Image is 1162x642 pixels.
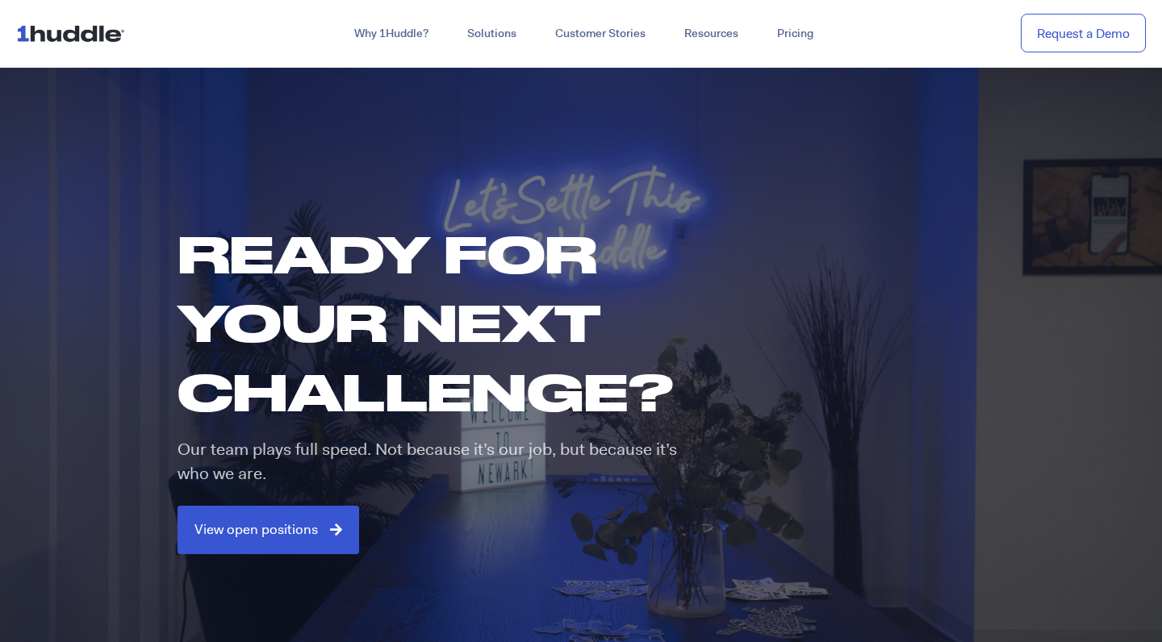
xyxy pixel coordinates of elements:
a: Why 1Huddle? [335,19,448,48]
a: Pricing [758,19,833,48]
span: View open positions [194,523,318,537]
a: Customer Stories [536,19,665,48]
a: Resources [665,19,758,48]
a: View open positions [178,506,359,554]
img: ... [16,18,132,48]
a: Solutions [448,19,536,48]
a: Request a Demo [1021,14,1146,53]
p: Our team plays full speed. Not because it’s our job, but because it’s who we are. [178,438,695,486]
h1: Ready for your next challenge? [178,219,707,426]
